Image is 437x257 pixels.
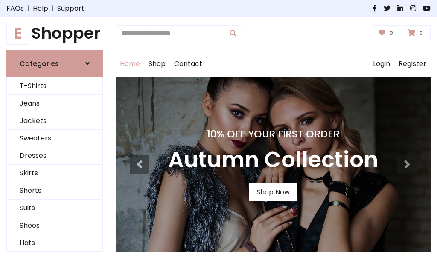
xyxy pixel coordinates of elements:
[6,24,103,43] a: EShopper
[7,147,102,165] a: Dresses
[20,60,59,68] h6: Categories
[6,22,29,45] span: E
[6,50,103,77] a: Categories
[417,29,425,37] span: 0
[48,3,57,14] span: |
[7,200,102,217] a: Suits
[7,130,102,147] a: Sweaters
[369,50,394,77] a: Login
[168,147,378,173] h3: Autumn Collection
[24,3,33,14] span: |
[7,234,102,252] a: Hats
[7,112,102,130] a: Jackets
[394,50,431,77] a: Register
[6,24,103,43] h1: Shopper
[57,3,84,14] a: Support
[7,95,102,112] a: Jeans
[7,165,102,182] a: Skirts
[7,182,102,200] a: Shorts
[144,50,170,77] a: Shop
[7,77,102,95] a: T-Shirts
[33,3,48,14] a: Help
[116,50,144,77] a: Home
[387,29,395,37] span: 0
[373,25,401,41] a: 0
[168,128,378,140] h4: 10% Off Your First Order
[7,217,102,234] a: Shoes
[249,183,297,201] a: Shop Now
[6,3,24,14] a: FAQs
[170,50,207,77] a: Contact
[402,25,431,41] a: 0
